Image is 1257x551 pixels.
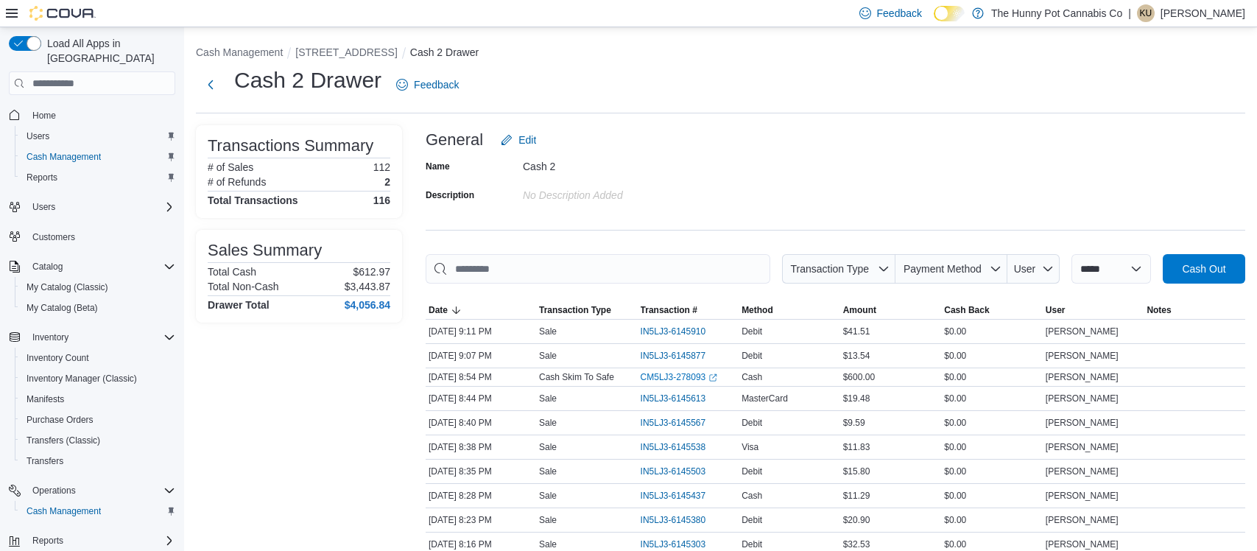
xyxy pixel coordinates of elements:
span: IN5LJ3-6145303 [641,538,706,550]
button: IN5LJ3-6145613 [641,390,721,407]
button: Inventory [3,327,181,348]
button: Cash Out [1163,254,1245,284]
button: Transfers (Classic) [15,430,181,451]
button: IN5LJ3-6145567 [641,414,721,432]
p: Sale [539,350,557,362]
span: Transfers (Classic) [27,435,100,446]
button: Amount [840,301,942,319]
div: [DATE] 8:23 PM [426,511,536,529]
span: [PERSON_NAME] [1046,350,1119,362]
span: My Catalog (Beta) [21,299,175,317]
span: [PERSON_NAME] [1046,326,1119,337]
span: IN5LJ3-6145567 [641,417,706,429]
span: Debit [742,350,762,362]
span: Cash Management [27,151,101,163]
span: Cash Back [944,304,989,316]
a: My Catalog (Classic) [21,278,114,296]
label: Description [426,189,474,201]
button: Transaction Type [536,301,638,319]
h4: 116 [373,194,390,206]
a: Feedback [390,70,465,99]
span: Reports [21,169,175,186]
svg: External link [708,373,717,382]
button: Edit [495,125,542,155]
span: Transfers (Classic) [21,432,175,449]
span: IN5LJ3-6145910 [641,326,706,337]
span: $13.54 [843,350,870,362]
button: Date [426,301,536,319]
span: Cash Management [21,502,175,520]
span: Reports [27,532,175,550]
p: $3,443.87 [345,281,390,292]
button: Payment Method [895,254,1007,284]
button: IN5LJ3-6145538 [641,438,721,456]
span: IN5LJ3-6145503 [641,466,706,477]
label: Name [426,161,450,172]
button: Home [3,104,181,125]
span: [PERSON_NAME] [1046,393,1119,404]
a: Users [21,127,55,145]
h3: Sales Summary [208,242,322,259]
span: MasterCard [742,393,788,404]
span: Transfers [21,452,175,470]
span: Home [27,105,175,124]
h1: Cash 2 Drawer [234,66,381,95]
span: [PERSON_NAME] [1046,417,1119,429]
input: This is a search bar. As you type, the results lower in the page will automatically filter. [426,254,770,284]
button: Transfers [15,451,181,471]
input: Dark Mode [934,6,965,21]
span: IN5LJ3-6145380 [641,514,706,526]
a: Inventory Count [21,349,95,367]
span: Catalog [27,258,175,275]
button: Purchase Orders [15,410,181,430]
span: My Catalog (Beta) [27,302,98,314]
span: Edit [518,133,536,147]
span: Manifests [21,390,175,408]
div: Korryne Urquhart [1137,4,1155,22]
span: Catalog [32,261,63,273]
span: Users [32,201,55,213]
span: Notes [1147,304,1171,316]
p: Sale [539,326,557,337]
div: $0.00 [941,390,1043,407]
span: [PERSON_NAME] [1046,441,1119,453]
span: $600.00 [843,371,875,383]
a: Customers [27,228,81,246]
span: IN5LJ3-6145613 [641,393,706,404]
span: $19.48 [843,393,870,404]
span: Inventory Manager (Classic) [27,373,137,385]
span: Inventory Count [21,349,175,367]
span: Users [21,127,175,145]
span: Cash Out [1182,262,1225,276]
a: Inventory Manager (Classic) [21,370,143,387]
h6: Total Non-Cash [208,281,279,292]
span: Method [742,304,773,316]
span: [PERSON_NAME] [1046,514,1119,526]
button: Method [739,301,840,319]
span: Inventory Manager (Classic) [21,370,175,387]
div: $0.00 [941,347,1043,365]
span: Debit [742,514,762,526]
span: Debit [742,417,762,429]
div: $0.00 [941,368,1043,386]
span: $11.29 [843,490,870,502]
div: [DATE] 8:38 PM [426,438,536,456]
p: Sale [539,538,557,550]
span: Transaction Type [790,263,869,275]
button: My Catalog (Classic) [15,277,181,298]
button: Inventory Count [15,348,181,368]
button: Reports [15,167,181,188]
button: Reports [27,532,69,550]
span: Cash [742,490,762,502]
span: Transaction Type [539,304,611,316]
div: [DATE] 8:54 PM [426,368,536,386]
button: Transaction Type [782,254,895,284]
span: Operations [32,485,76,496]
button: Transaction # [638,301,739,319]
span: [PERSON_NAME] [1046,490,1119,502]
span: User [1014,263,1036,275]
a: Cash Management [21,502,107,520]
button: Cash Management [15,147,181,167]
span: $11.83 [843,441,870,453]
button: Cash 2 Drawer [410,46,479,58]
